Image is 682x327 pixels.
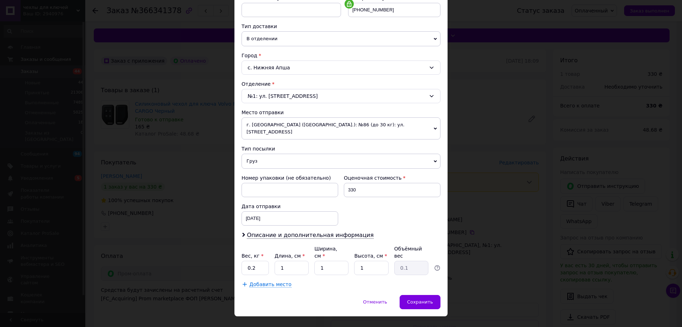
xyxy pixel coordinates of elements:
span: Тип доставки [242,23,277,29]
span: Место отправки [242,110,284,115]
span: В отделении [242,31,440,46]
label: Длина, см [275,253,305,259]
div: Отделение [242,80,440,88]
span: г. [GEOGRAPHIC_DATA] ([GEOGRAPHIC_DATA].): №86 (до 30 кг): ул. [STREET_ADDRESS] [242,117,440,139]
label: Ширина, см [314,246,337,259]
input: +380 [348,3,440,17]
div: Объёмный вес [394,245,428,259]
span: Добавить место [249,281,292,288]
label: Вес, кг [242,253,264,259]
span: Отменить [363,299,387,305]
span: Тип посылки [242,146,275,152]
div: Город [242,52,440,59]
div: Оценочная стоимость [344,174,440,181]
div: №1: ул. [STREET_ADDRESS] [242,89,440,103]
div: с. Нижняя Апша [242,60,440,75]
span: Груз [242,154,440,169]
div: Номер упаковки (не обязательно) [242,174,338,181]
span: Сохранить [407,299,433,305]
span: Описание и дополнительная информация [247,232,374,239]
div: Дата отправки [242,203,338,210]
label: Высота, см [354,253,387,259]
